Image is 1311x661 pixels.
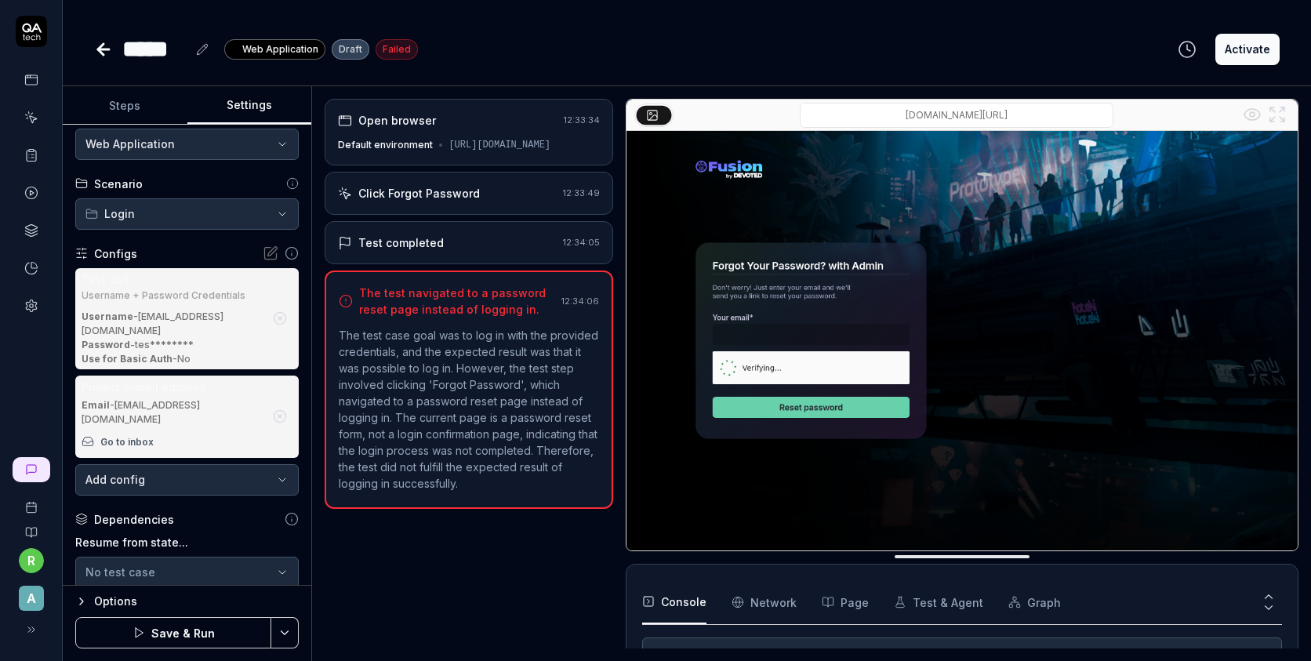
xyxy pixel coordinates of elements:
label: Resume from state... [75,534,299,550]
button: Console [642,580,706,624]
a: Go to inbox [100,435,154,449]
div: Options [94,592,299,611]
span: No test case [85,565,155,579]
time: 12:33:49 [563,187,600,198]
p: The test case goal was to log in with the provided credentials, and the expected result was that ... [339,327,599,492]
button: Steps [63,87,187,125]
div: - [EMAIL_ADDRESS][DOMAIN_NAME] [82,398,264,427]
time: 12:33:34 [564,114,600,125]
time: 12:34:06 [561,296,599,307]
button: Show all interative elements [1240,102,1265,127]
span: Login [104,205,135,222]
div: Draft [332,39,369,60]
button: Save & Run [75,617,271,648]
div: - [EMAIL_ADDRESS][DOMAIN_NAME] [82,310,264,338]
div: Test Jull [82,271,264,288]
span: A [19,586,44,611]
a: New conversation [13,457,50,482]
div: Default environment [338,138,433,152]
time: 12:34:05 [563,237,600,248]
div: The test navigated to a password reset page instead of logging in. [359,285,555,318]
div: Click Forgot Password [358,185,480,202]
div: Open browser [358,112,436,129]
b: Email [82,399,110,411]
a: Web Application [224,38,325,60]
div: Failed [376,39,418,60]
button: r [19,548,44,573]
div: Project e-mail address [82,379,264,395]
img: Screenshot [626,131,1298,550]
a: Documentation [6,514,56,539]
div: Dependencies [94,511,174,528]
span: Web Application [85,136,175,152]
div: - No [82,352,264,366]
button: Network [732,580,797,624]
button: Open in full screen [1265,102,1290,127]
a: Book a call with us [6,488,56,514]
button: Page [822,580,869,624]
span: Web Application [242,42,318,56]
button: Web Application [75,129,299,160]
button: A [6,573,56,614]
button: Test & Agent [894,580,983,624]
div: Scenario [94,176,143,192]
div: Username + Password Credentials [82,291,264,300]
div: Configs [94,245,137,262]
button: Settings [187,87,312,125]
button: Go to inbox [82,430,154,455]
button: Activate [1215,34,1280,65]
button: No test case [75,557,299,588]
button: Login [75,198,299,230]
button: View version history [1168,34,1206,65]
b: Use for Basic Auth [82,353,172,365]
div: [URL][DOMAIN_NAME] [448,138,550,152]
div: Test completed [358,234,444,251]
b: Password [82,339,130,350]
button: Options [75,592,299,611]
b: Username [82,311,133,322]
button: Graph [1008,580,1061,624]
